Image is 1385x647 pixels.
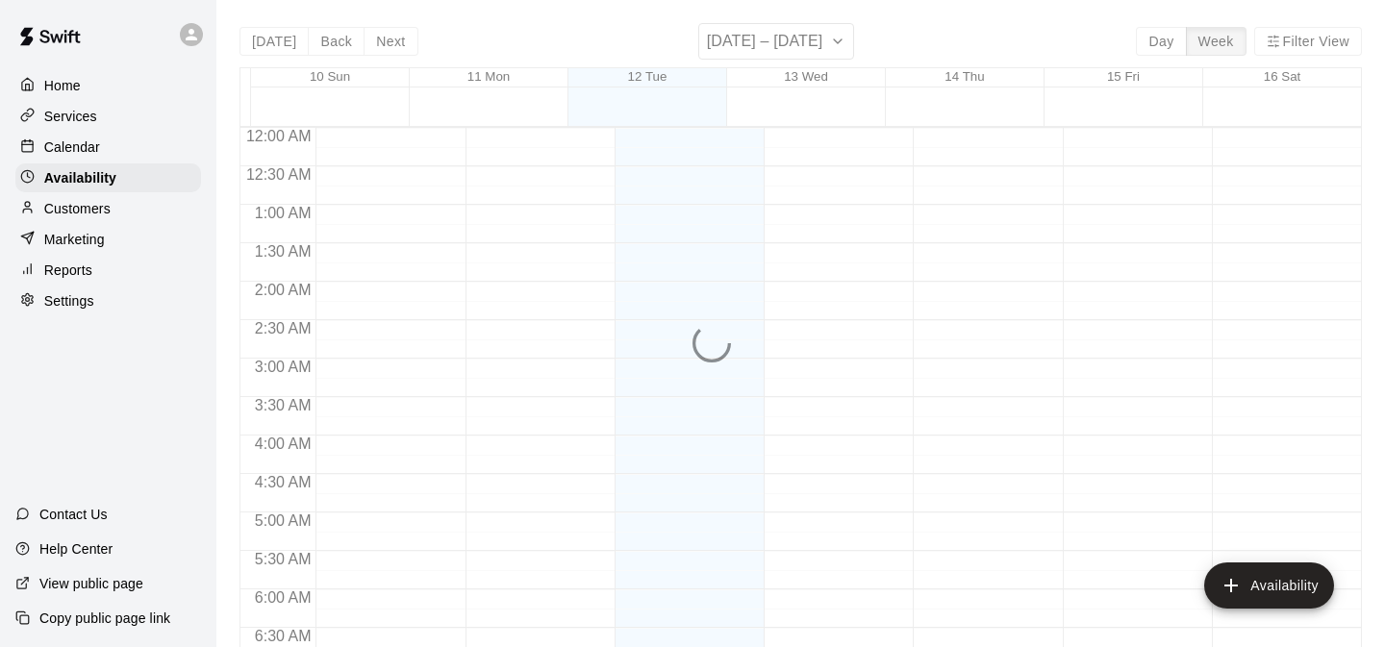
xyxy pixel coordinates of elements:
[39,505,108,524] p: Contact Us
[39,574,143,593] p: View public page
[250,435,316,452] span: 4:00 AM
[784,69,828,84] button: 13 Wed
[944,69,984,84] button: 14 Thu
[15,163,201,192] a: Availability
[310,69,350,84] button: 10 Sun
[250,359,316,375] span: 3:00 AM
[250,628,316,644] span: 6:30 AM
[44,291,94,311] p: Settings
[15,225,201,254] a: Marketing
[15,71,201,100] a: Home
[44,76,81,95] p: Home
[44,230,105,249] p: Marketing
[44,261,92,280] p: Reports
[250,589,316,606] span: 6:00 AM
[1107,69,1140,84] button: 15 Fri
[250,512,316,529] span: 5:00 AM
[250,205,316,221] span: 1:00 AM
[15,256,201,285] a: Reports
[44,137,100,157] p: Calendar
[15,133,201,162] a: Calendar
[250,320,316,336] span: 2:30 AM
[241,166,316,183] span: 12:30 AM
[44,107,97,126] p: Services
[250,243,316,260] span: 1:30 AM
[467,69,510,84] button: 11 Mon
[250,397,316,413] span: 3:30 AM
[44,168,116,187] p: Availability
[628,69,667,84] button: 12 Tue
[15,102,201,131] a: Services
[39,539,113,559] p: Help Center
[44,199,111,218] p: Customers
[15,194,201,223] a: Customers
[15,286,201,315] a: Settings
[250,551,316,567] span: 5:30 AM
[241,128,316,144] span: 12:00 AM
[250,282,316,298] span: 2:00 AM
[1204,562,1334,609] button: add
[250,474,316,490] span: 4:30 AM
[39,609,170,628] p: Copy public page link
[1264,69,1301,84] button: 16 Sat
